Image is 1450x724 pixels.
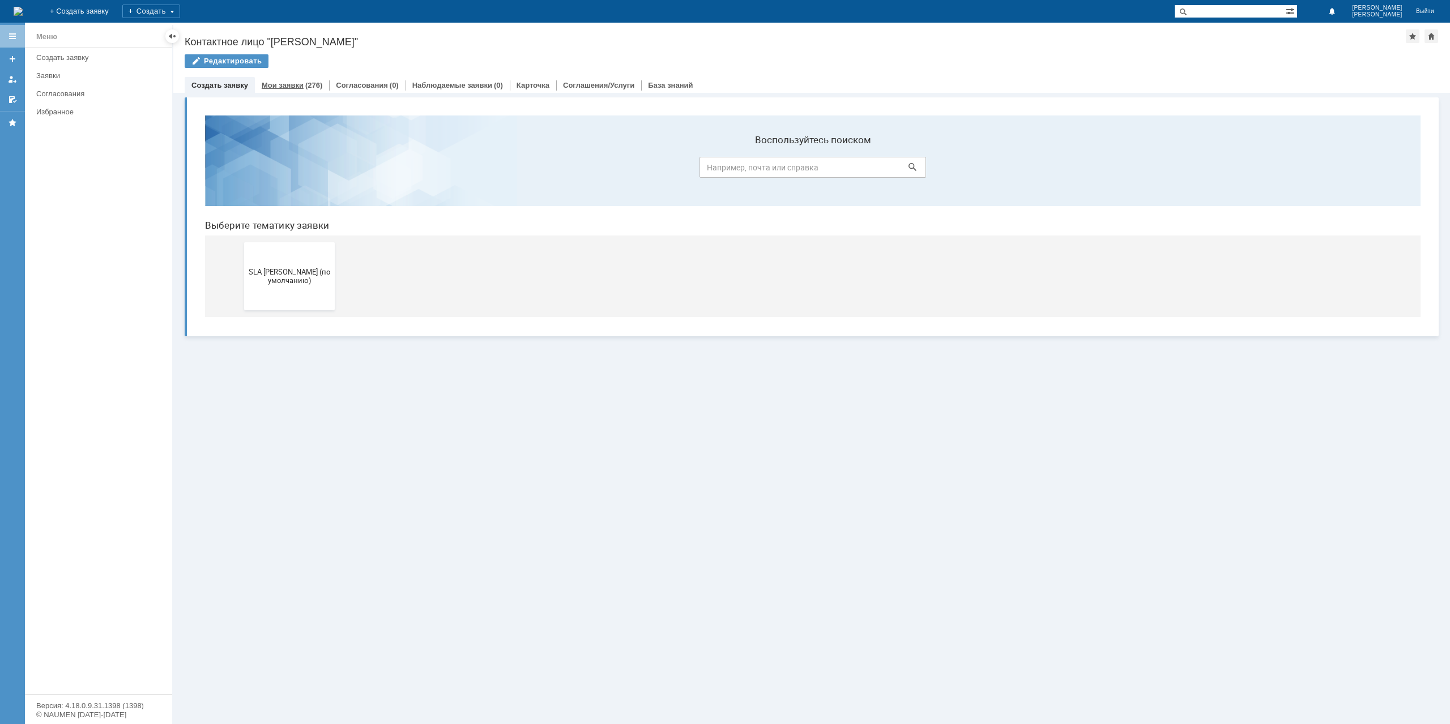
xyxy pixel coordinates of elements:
span: SLA [PERSON_NAME] (по умолчанию) [52,161,135,178]
a: Соглашения/Услуги [563,81,634,89]
div: Избранное [36,108,153,116]
a: База знаний [648,81,693,89]
div: Создать [122,5,180,18]
a: Мои заявки [262,81,304,89]
div: Сделать домашней страницей [1425,29,1438,43]
div: Согласования [36,89,165,98]
a: Мои согласования [3,91,22,109]
div: (276) [305,81,322,89]
span: [PERSON_NAME] [1352,11,1402,18]
div: Заявки [36,71,165,80]
div: Версия: 4.18.0.9.31.1398 (1398) [36,702,161,709]
div: Контактное лицо "[PERSON_NAME]" [185,36,1406,48]
div: (0) [494,81,503,89]
div: Создать заявку [36,53,165,62]
div: Добавить в избранное [1406,29,1419,43]
img: logo [14,7,23,16]
label: Воспользуйтесь поиском [504,28,730,39]
a: Согласования [336,81,388,89]
div: (0) [390,81,399,89]
a: Заявки [32,67,170,84]
div: Скрыть меню [165,29,179,43]
a: Наблюдаемые заявки [412,81,492,89]
button: SLA [PERSON_NAME] (по умолчанию) [48,136,139,204]
span: Расширенный поиск [1286,5,1297,16]
a: Создать заявку [191,81,248,89]
span: [PERSON_NAME] [1352,5,1402,11]
div: © NAUMEN [DATE]-[DATE] [36,711,161,718]
a: Согласования [32,85,170,102]
input: Например, почта или справка [504,50,730,71]
a: Создать заявку [3,50,22,68]
a: Создать заявку [32,49,170,66]
a: Перейти на домашнюю страницу [14,7,23,16]
a: Карточка [517,81,549,89]
header: Выберите тематику заявки [9,113,1225,125]
a: Мои заявки [3,70,22,88]
div: Меню [36,30,57,44]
